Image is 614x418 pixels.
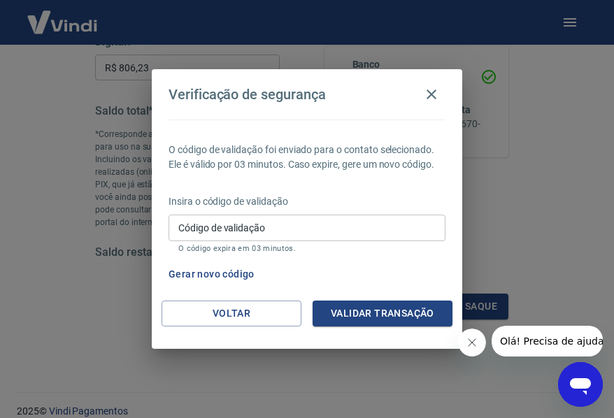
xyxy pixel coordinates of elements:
[492,326,603,356] iframe: Mensagem da empresa
[169,194,445,209] p: Insira o código de validação
[558,362,603,407] iframe: Botão para abrir a janela de mensagens
[169,143,445,172] p: O código de validação foi enviado para o contato selecionado. Ele é válido por 03 minutos. Caso e...
[458,329,486,356] iframe: Fechar mensagem
[162,301,301,326] button: Voltar
[169,86,326,103] h4: Verificação de segurança
[8,10,117,21] span: Olá! Precisa de ajuda?
[163,261,260,287] button: Gerar novo código
[313,301,452,326] button: Validar transação
[178,244,436,253] p: O código expira em 03 minutos.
